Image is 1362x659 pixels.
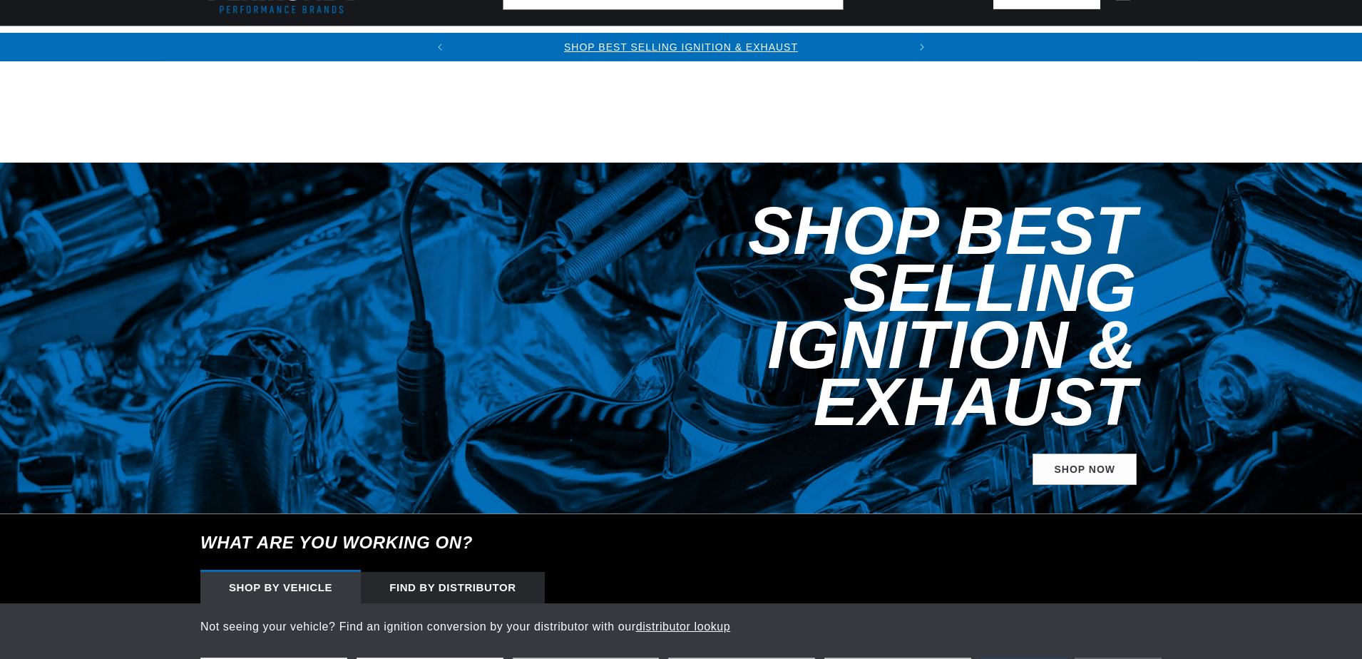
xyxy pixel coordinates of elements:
button: Translation missing: en.sections.announcements.previous_announcement [426,33,454,61]
a: SHOP NOW [1033,454,1137,486]
slideshow-component: Translation missing: en.sections.announcements.announcement_bar [165,33,1197,61]
button: Translation missing: en.sections.announcements.next_announcement [908,33,936,61]
summary: Spark Plug Wires [1008,26,1143,60]
h2: Shop Best Selling Ignition & Exhaust [527,203,1137,431]
p: Not seeing your vehicle? Find an ignition conversion by your distributor with our [200,618,1162,636]
summary: Coils & Distributors [354,26,512,60]
summary: Motorcycle [1144,26,1243,60]
div: Announcement [454,39,908,55]
h6: What are you working on? [165,514,1197,571]
summary: Headers, Exhausts & Components [512,26,759,60]
summary: Ignition Conversions [200,26,354,60]
div: 1 of 2 [454,39,908,55]
a: distributor lookup [636,620,731,633]
div: Shop by vehicle [200,572,361,603]
a: SHOP BEST SELLING IGNITION & EXHAUST [564,41,798,53]
summary: Engine Swaps [759,26,867,60]
summary: Battery Products [867,26,1008,60]
div: Find by Distributor [361,572,545,603]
